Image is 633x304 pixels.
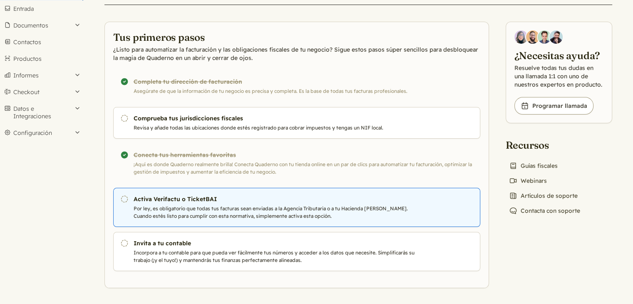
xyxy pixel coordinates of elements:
[134,205,417,220] p: Por ley, es obligatorio que todas tus facturas sean enviadas a la Agencia Tributaria o a tu Hacie...
[526,30,539,44] img: Jairo Fumero, Account Executive at Quaderno
[538,30,551,44] img: Ivo Oltmans, Business Developer at Quaderno
[514,49,603,62] h2: ¿Necesitas ayuda?
[514,97,593,115] a: Programar llamada
[506,175,550,187] a: Webinars
[113,232,480,271] a: Invita a tu contable Incorpora a tu contable para que pueda ver fácilmente tus números y acceder ...
[113,45,480,62] p: ¿Listo para automatizar la facturación y las obligaciones fiscales de tu negocio? Sigue estos pas...
[506,205,583,217] a: Contacta con soporte
[134,124,417,132] p: Revisa y añade todas las ubicaciones donde estés registrado para cobrar impuestos y tengas un NIF...
[506,190,581,202] a: Artículos de soporte
[113,107,480,139] a: Comprueba tus jurisdicciones fiscales Revisa y añade todas las ubicaciones donde estés registrado...
[134,239,417,247] h3: Invita a tu contable
[514,30,528,44] img: Diana Carrasco, Account Executive at Quaderno
[134,249,417,264] p: Incorpora a tu contable para que pueda ver fácilmente tus números y acceder a los datos que neces...
[506,138,583,152] h2: Recursos
[506,160,561,172] a: Guías fiscales
[113,30,480,44] h2: Tus primeros pasos
[549,30,563,44] img: Javier Rubio, DevRel at Quaderno
[514,64,603,89] p: Resuelve todas tus dudas en una llamada 1:1 con uno de nuestros expertos en producto.
[134,195,417,203] h3: Activa Verifactu o TicketBAI
[134,114,417,122] h3: Comprueba tus jurisdicciones fiscales
[113,188,480,227] a: Activa Verifactu o TicketBAI Por ley, es obligatorio que todas tus facturas sean enviadas a la Ag...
